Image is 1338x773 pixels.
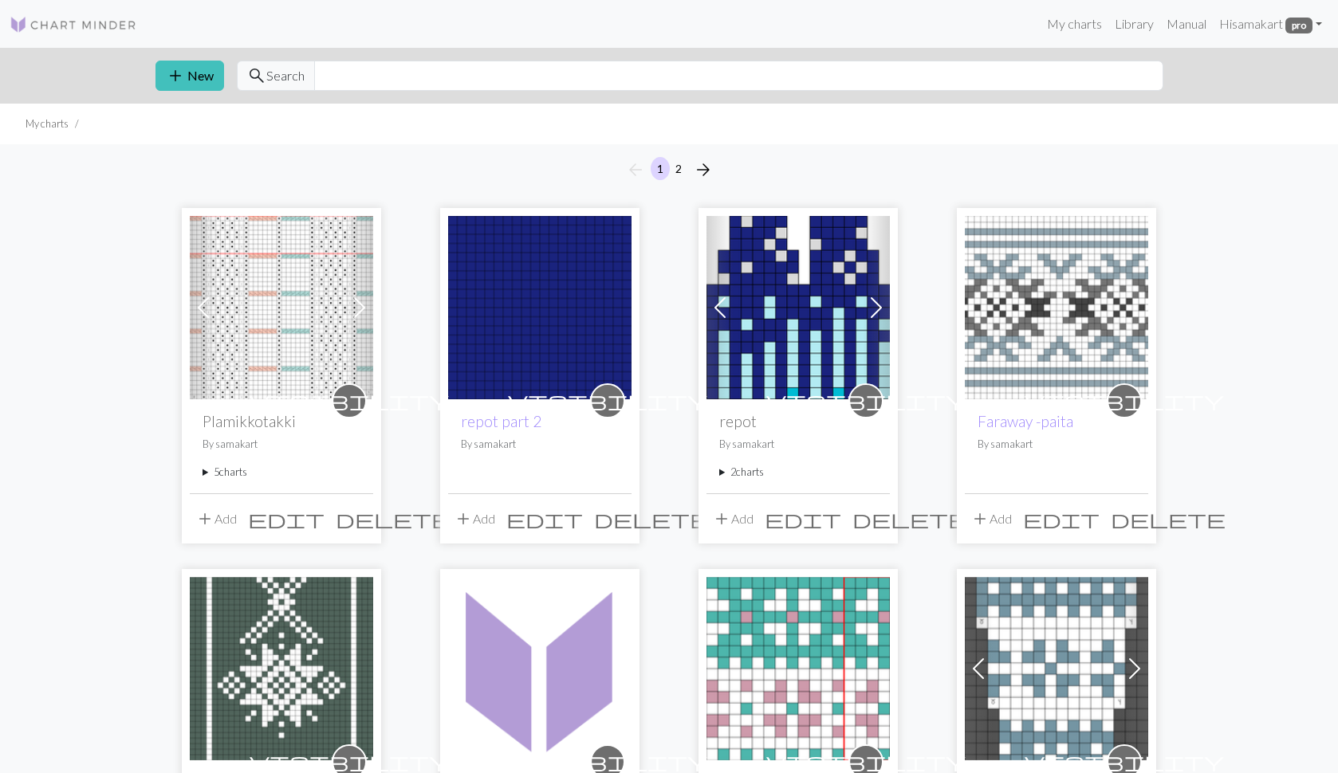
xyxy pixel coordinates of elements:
[978,437,1135,452] p: By samakart
[1025,388,1224,413] span: visibility
[588,504,714,534] button: Delete
[330,504,456,534] button: Delete
[1213,8,1328,40] a: Hisamakart pro
[965,298,1148,313] a: Faraway -paita
[1105,504,1231,534] button: Delete
[242,504,330,534] button: Edit
[448,504,501,534] button: Add
[1041,8,1108,40] a: My charts
[461,437,619,452] p: By samakart
[448,216,632,399] img: repot part 2
[1160,8,1213,40] a: Manual
[155,61,224,91] button: New
[250,388,449,413] span: visibility
[247,65,266,87] span: search
[195,508,214,530] span: add
[759,504,847,534] button: Edit
[978,412,1073,430] a: Faraway -paita
[506,508,583,530] span: edit
[190,216,373,399] img: Takakaarroke // Kaavio A
[651,157,670,180] button: 1
[190,577,373,760] img: The Scandinavian Headband
[190,298,373,313] a: Takakaarroke // Kaavio A
[706,298,890,313] a: repot
[336,508,451,530] span: delete
[448,298,632,313] a: repot part 2
[847,504,973,534] button: Delete
[706,577,890,760] img: Suomen kevät
[594,508,709,530] span: delete
[712,508,731,530] span: add
[506,509,583,528] i: Edit
[694,160,713,179] i: Next
[26,116,69,131] li: My charts
[706,504,759,534] button: Add
[248,509,325,528] i: Edit
[719,465,877,480] summary: 2charts
[706,659,890,674] a: Suomen kevät
[508,388,707,413] span: visibility
[1108,8,1160,40] a: Library
[248,508,325,530] span: edit
[965,659,1148,674] a: Vuonue-paita
[266,66,305,85] span: Search
[190,659,373,674] a: The Scandinavian Headband
[10,15,137,34] img: Logo
[620,157,719,182] nav: Page navigation
[448,659,632,674] a: Inari paita
[719,412,877,430] h2: repot
[1017,504,1105,534] button: Edit
[448,577,632,760] img: Inari paita
[461,412,541,430] a: repot part 2
[203,412,360,430] h2: Plamikkotakki
[765,508,841,530] span: edit
[1111,508,1226,530] span: delete
[190,504,242,534] button: Add
[1025,385,1224,417] i: private
[719,437,877,452] p: By samakart
[766,388,966,413] span: visibility
[501,504,588,534] button: Edit
[203,437,360,452] p: By samakart
[765,509,841,528] i: Edit
[965,504,1017,534] button: Add
[1285,18,1312,33] span: pro
[706,216,890,399] img: repot
[1023,509,1100,528] i: Edit
[508,385,707,417] i: private
[965,216,1148,399] img: Faraway -paita
[1023,508,1100,530] span: edit
[687,157,719,182] button: Next
[250,385,449,417] i: private
[694,159,713,181] span: arrow_forward
[970,508,990,530] span: add
[166,65,185,87] span: add
[852,508,967,530] span: delete
[669,157,688,180] button: 2
[766,385,966,417] i: private
[203,465,360,480] summary: 5charts
[454,508,473,530] span: add
[965,577,1148,760] img: Vuonue-paita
